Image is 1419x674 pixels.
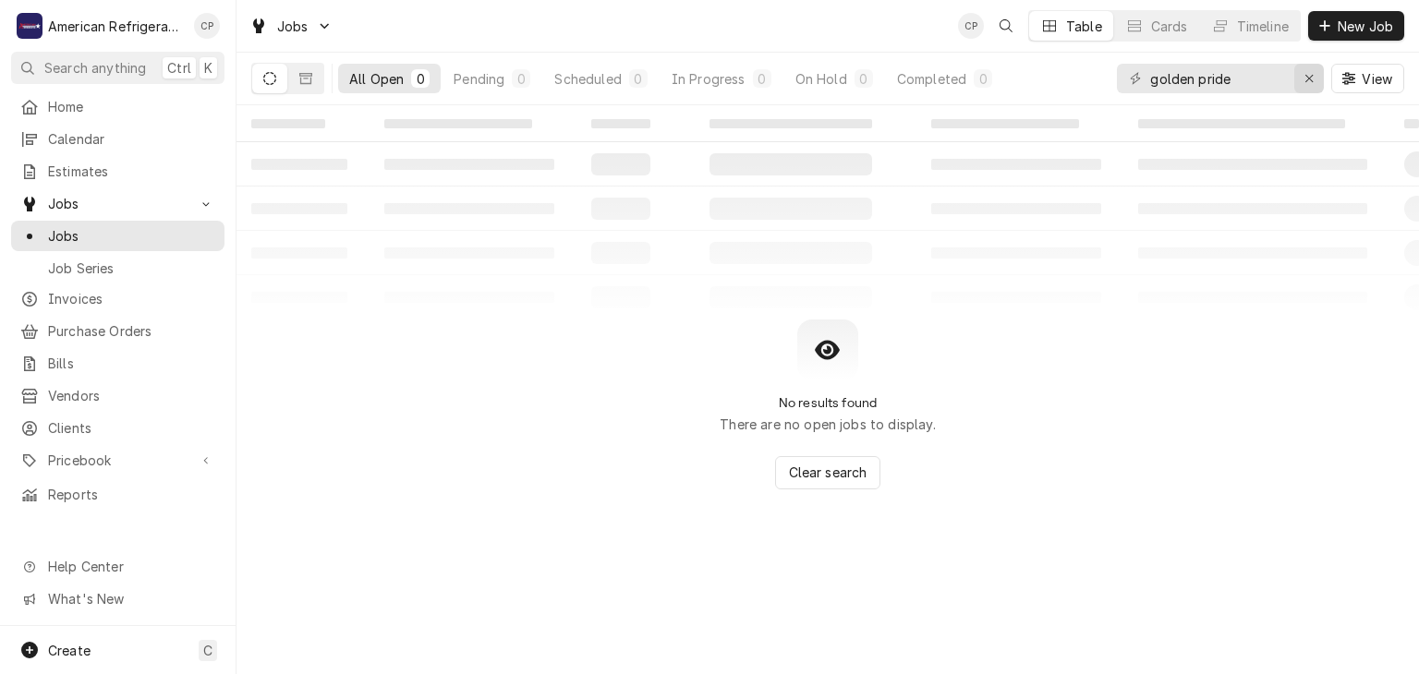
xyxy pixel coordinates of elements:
div: All Open [349,69,404,89]
div: Table [1066,17,1102,36]
a: Estimates [11,156,224,187]
span: Home [48,97,215,116]
div: 0 [633,69,644,89]
div: CP [194,13,220,39]
span: K [204,58,212,78]
button: New Job [1308,11,1404,41]
div: Cards [1151,17,1188,36]
button: Erase input [1294,64,1324,93]
a: Vendors [11,380,224,411]
span: Clients [48,418,215,438]
a: Calendar [11,124,224,154]
a: Purchase Orders [11,316,224,346]
span: Help Center [48,557,213,576]
div: Cordel Pyle's Avatar [958,13,984,39]
span: Create [48,643,91,658]
span: ‌ [931,119,1079,128]
div: 0 [858,69,869,89]
a: Job Series [11,253,224,283]
div: In Progress [672,69,746,89]
span: View [1358,69,1396,89]
div: Timeline [1237,17,1289,36]
span: ‌ [384,119,532,128]
a: Invoices [11,283,224,314]
span: Clear search [785,463,871,482]
div: Pending [454,69,504,89]
a: Home [11,91,224,122]
a: Bills [11,348,224,379]
span: Reports [48,485,215,504]
span: New Job [1334,17,1397,36]
span: Bills [48,354,215,373]
div: On Hold [795,69,847,89]
p: There are no open jobs to display. [720,415,935,434]
div: 0 [977,69,988,89]
span: Vendors [48,386,215,405]
button: View [1331,64,1404,93]
div: CP [958,13,984,39]
button: Open search [991,11,1021,41]
div: A [17,13,42,39]
a: Reports [11,479,224,510]
span: Purchase Orders [48,321,215,341]
div: 0 [415,69,426,89]
span: ‌ [1138,119,1345,128]
span: ‌ [591,119,650,128]
a: Jobs [11,221,224,251]
span: ‌ [251,119,325,128]
div: Cordel Pyle's Avatar [194,13,220,39]
span: Estimates [48,162,215,181]
span: ‌ [709,119,872,128]
span: ‌ [1404,119,1419,128]
span: Jobs [277,17,309,36]
div: American Refrigeration LLC's Avatar [17,13,42,39]
input: Keyword search [1150,64,1289,93]
div: 0 [515,69,527,89]
span: Ctrl [167,58,191,78]
span: What's New [48,589,213,608]
span: Pricebook [48,451,188,470]
table: All Open Jobs List Loading [236,105,1419,319]
span: C [203,641,212,660]
span: Calendar [48,129,215,149]
div: 0 [757,69,768,89]
a: Go to Pricebook [11,445,224,475]
button: Search anythingCtrlK [11,52,224,84]
a: Go to Jobs [242,11,340,42]
a: Go to Help Center [11,551,224,582]
div: American Refrigeration LLC [48,17,184,36]
span: Jobs [48,226,215,246]
button: Clear search [775,456,881,489]
div: Scheduled [554,69,621,89]
div: Completed [897,69,966,89]
span: Invoices [48,289,215,308]
span: Job Series [48,259,215,278]
span: Jobs [48,194,188,213]
a: Clients [11,413,224,443]
span: Search anything [44,58,146,78]
a: Go to What's New [11,584,224,614]
a: Go to Jobs [11,188,224,219]
h2: No results found [779,395,878,411]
